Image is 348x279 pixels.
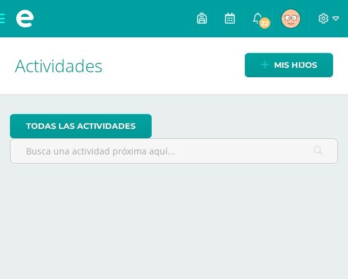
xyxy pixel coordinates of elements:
[10,114,152,138] a: todas las Actividades
[258,16,272,30] span: 22
[245,53,333,77] a: Mis hijos
[11,139,337,163] input: Busca una actividad próxima aquí...
[282,9,300,28] img: 659e2ed22ed60f96813e7305302bf876.png
[15,37,333,94] h1: Actividades
[274,54,317,77] span: Mis hijos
